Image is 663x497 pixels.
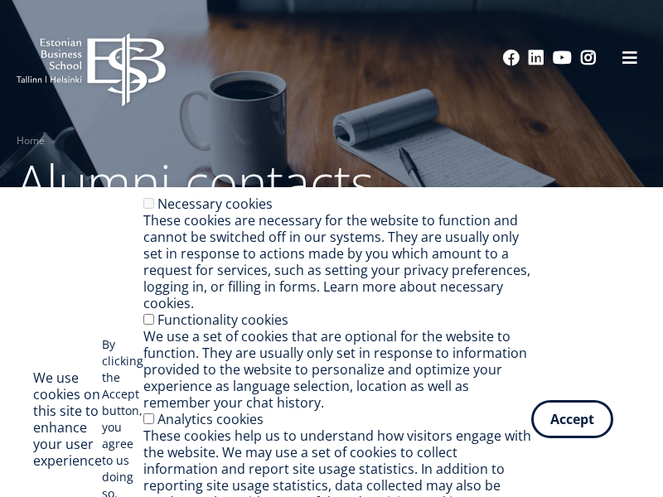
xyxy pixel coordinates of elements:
a: Youtube [553,50,572,66]
label: Functionality cookies [157,311,288,329]
a: Facebook [503,50,520,66]
label: Analytics cookies [157,410,264,428]
a: Home [17,133,45,149]
span: Alumni contacts [17,148,374,216]
a: Instagram [580,50,597,66]
h2: We use cookies on this site to enhance your user experience [33,369,102,469]
button: Accept [531,400,613,438]
div: These cookies are necessary for the website to function and cannot be switched off in our systems... [143,212,531,311]
label: Necessary cookies [157,195,273,213]
a: Linkedin [528,50,544,66]
div: We use a set of cookies that are optional for the website to function. They are usually only set ... [143,328,531,411]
